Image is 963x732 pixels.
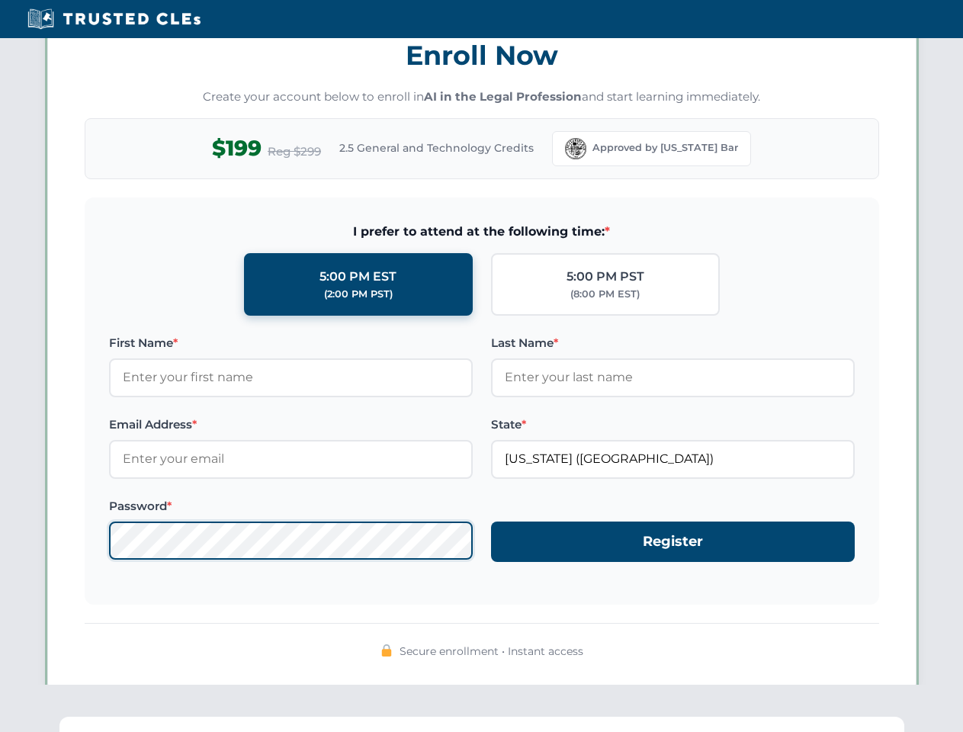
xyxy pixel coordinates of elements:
[109,222,855,242] span: I prefer to attend at the following time:
[319,267,396,287] div: 5:00 PM EST
[109,440,473,478] input: Enter your email
[109,497,473,515] label: Password
[491,358,855,396] input: Enter your last name
[109,334,473,352] label: First Name
[567,267,644,287] div: 5:00 PM PST
[491,440,855,478] input: Florida (FL)
[212,131,262,165] span: $199
[565,138,586,159] img: Florida Bar
[109,358,473,396] input: Enter your first name
[109,416,473,434] label: Email Address
[424,89,582,104] strong: AI in the Legal Profession
[339,140,534,156] span: 2.5 General and Technology Credits
[491,522,855,562] button: Register
[268,143,321,161] span: Reg $299
[400,643,583,660] span: Secure enrollment • Instant access
[570,287,640,302] div: (8:00 PM EST)
[85,88,879,106] p: Create your account below to enroll in and start learning immediately.
[85,31,879,79] h3: Enroll Now
[23,8,205,30] img: Trusted CLEs
[491,416,855,434] label: State
[592,140,738,156] span: Approved by [US_STATE] Bar
[324,287,393,302] div: (2:00 PM PST)
[491,334,855,352] label: Last Name
[380,644,393,657] img: 🔒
